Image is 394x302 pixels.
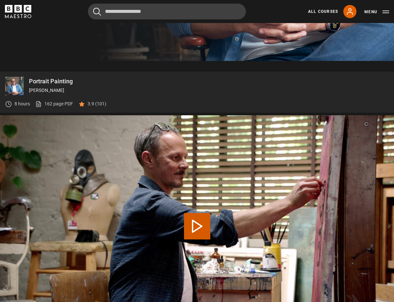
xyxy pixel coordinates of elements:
button: Toggle navigation [364,9,389,15]
input: Search [88,4,246,19]
p: [PERSON_NAME] [29,87,389,94]
p: 3.9 (101) [88,100,106,107]
a: All Courses [308,9,338,14]
svg: BBC Maestro [5,5,31,18]
p: 8 hours [14,100,30,107]
button: Play Video [184,213,210,239]
button: Submit the search query [93,8,101,16]
p: Portrait Painting [29,78,389,84]
a: 162 page PDF [35,100,73,107]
